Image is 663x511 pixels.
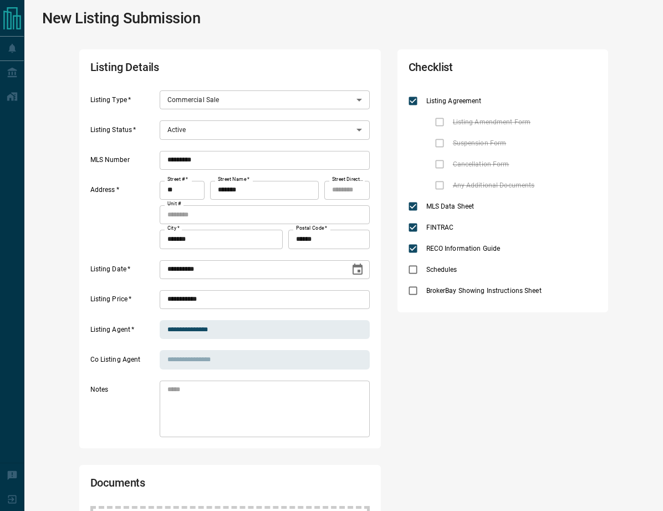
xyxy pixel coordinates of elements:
label: Street Direction [332,176,364,183]
label: City [167,225,180,232]
span: Cancellation Form [450,159,512,169]
h1: New Listing Submission [42,9,201,27]
label: Listing Agent [90,325,157,340]
label: Address [90,185,157,249]
span: Listing Agreement [424,96,484,106]
span: Any Additional Documents [450,180,538,190]
button: Choose date, selected date is Oct 6, 2025 [346,259,369,281]
label: MLS Number [90,155,157,170]
label: Street Name [218,176,249,183]
label: Listing Price [90,295,157,309]
h2: Documents [90,476,258,495]
label: Co Listing Agent [90,355,157,370]
h2: Listing Details [90,60,258,79]
div: Commercial Sale [160,90,370,109]
span: Schedules [424,265,460,275]
span: FINTRAC [424,222,457,232]
label: Notes [90,385,157,437]
span: MLS Data Sheet [424,201,477,211]
label: Listing Date [90,265,157,279]
span: Listing Amendment Form [450,117,533,127]
span: BrokerBay Showing Instructions Sheet [424,286,544,296]
label: Unit # [167,200,181,208]
h2: Checklist [409,60,522,79]
label: Listing Status [90,125,157,140]
label: Street # [167,176,188,183]
label: Postal Code [296,225,327,232]
span: Suspension Form [450,138,509,148]
span: RECO Information Guide [424,244,503,254]
label: Listing Type [90,95,157,110]
div: Active [160,120,370,139]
